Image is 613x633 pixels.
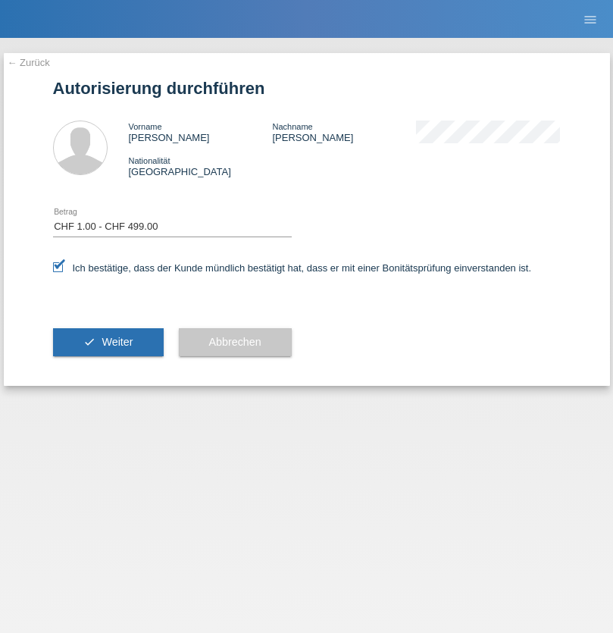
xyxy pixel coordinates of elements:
[583,12,598,27] i: menu
[53,79,561,98] h1: Autorisierung durchführen
[53,262,532,274] label: Ich bestätige, dass der Kunde mündlich bestätigt hat, dass er mit einer Bonitätsprüfung einversta...
[129,155,273,177] div: [GEOGRAPHIC_DATA]
[129,156,170,165] span: Nationalität
[272,121,416,143] div: [PERSON_NAME]
[179,328,292,357] button: Abbrechen
[8,57,50,68] a: ← Zurück
[209,336,261,348] span: Abbrechen
[102,336,133,348] span: Weiter
[53,328,164,357] button: check Weiter
[83,336,95,348] i: check
[129,121,273,143] div: [PERSON_NAME]
[575,14,605,24] a: menu
[129,122,162,131] span: Vorname
[272,122,312,131] span: Nachname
